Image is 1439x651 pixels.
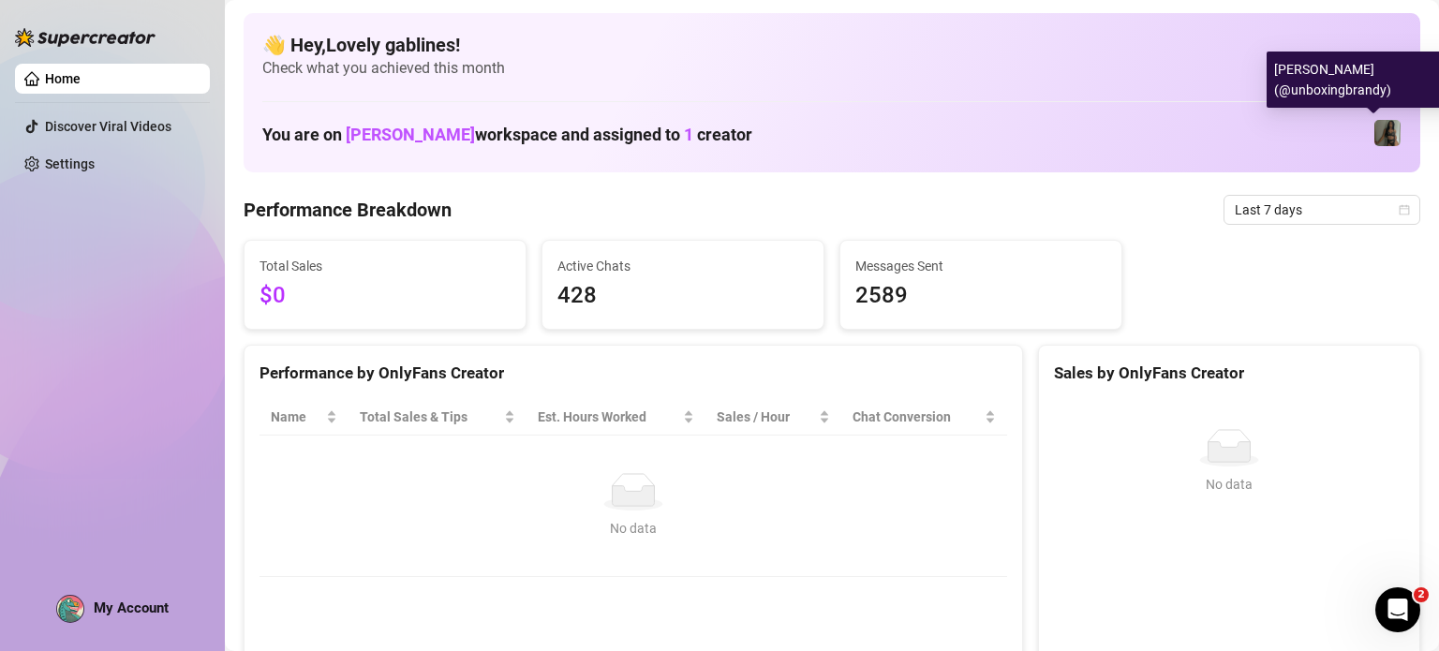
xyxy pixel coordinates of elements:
[271,407,322,427] span: Name
[262,125,752,145] h1: You are on workspace and assigned to creator
[349,399,527,436] th: Total Sales & Tips
[1399,204,1410,215] span: calendar
[855,278,1106,314] span: 2589
[45,119,171,134] a: Discover Viral Videos
[260,256,511,276] span: Total Sales
[260,399,349,436] th: Name
[557,256,809,276] span: Active Chats
[853,407,982,427] span: Chat Conversion
[1374,120,1401,146] img: Brandy
[45,156,95,171] a: Settings
[278,518,988,539] div: No data
[346,125,475,144] span: [PERSON_NAME]
[360,407,500,427] span: Total Sales & Tips
[1375,587,1420,632] iframe: Intercom live chat
[1054,361,1404,386] div: Sales by OnlyFans Creator
[244,197,452,223] h4: Performance Breakdown
[841,399,1008,436] th: Chat Conversion
[1061,474,1397,495] div: No data
[45,71,81,86] a: Home
[94,599,169,616] span: My Account
[1235,196,1409,224] span: Last 7 days
[260,361,1007,386] div: Performance by OnlyFans Creator
[717,407,814,427] span: Sales / Hour
[57,596,83,622] img: ACg8ocLH8y8Hjn4T_QTvg5XY7MFZASY8msUbUcpSgEw_6rPxXmETjQU=s96-c
[855,256,1106,276] span: Messages Sent
[262,32,1402,58] h4: 👋 Hey, Lovely gablines !
[538,407,679,427] div: Est. Hours Worked
[705,399,840,436] th: Sales / Hour
[260,278,511,314] span: $0
[1414,587,1429,602] span: 2
[15,28,156,47] img: logo-BBDzfeDw.svg
[262,58,1402,79] span: Check what you achieved this month
[557,278,809,314] span: 428
[684,125,693,144] span: 1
